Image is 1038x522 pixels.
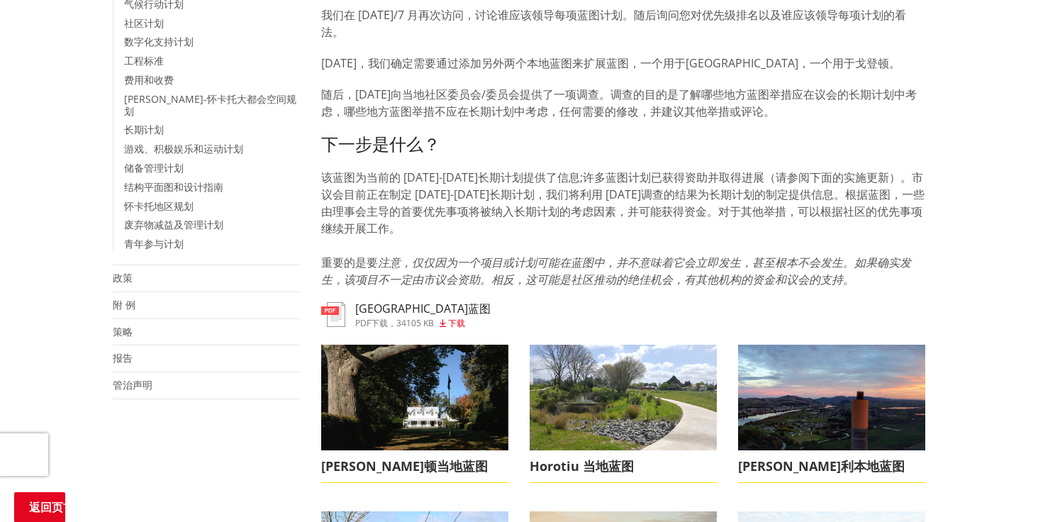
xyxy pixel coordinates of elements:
p: [DATE]，我们确定需要通过添加另外两个本地蓝图来扩展蓝图，一个用于[GEOGRAPHIC_DATA]，一个用于戈登顿。 [321,55,925,72]
a: 管治声明 [113,378,152,391]
a: 结构平面图和设计指南 [124,180,223,194]
p: 该蓝图为当前的 [DATE]-[DATE]长期计划提供了信息;许多蓝图计划已获得资助并取得进展（请参阅下面的实施更新）。市议会目前正在制定 [DATE]-[DATE]长期计划，我们将利用 [DA... [321,169,925,288]
a: 游戏、积极娱乐和运动计划 [124,142,243,155]
img: photo-horotiu [530,345,717,450]
a: 数字化支持计划 [124,35,194,48]
p: 我们在 [DATE]/7 月再次访问，讨论谁应该领导每项蓝图计划。随后询问您对优先级排名以及谁应该领导每项计划的看法。 [321,6,925,40]
img: photo-huntly [738,345,925,450]
a: 费用和收费 [124,73,174,87]
a: 附 例 [113,298,135,311]
em: 注意，仅仅因为一个项目或计划可能在蓝图中，并不意味着它会立即发生，甚至根本不会发生。如果确实发生，该项目不一定由市议会资助。相反，这可能是社区推动的绝佳机会，有其他机构的资金和议会的支持。 [321,255,911,287]
a: 怀卡托地区规划 [124,199,194,213]
a: [PERSON_NAME]-怀卡托大都会空间规划 [124,92,296,118]
span: [PERSON_NAME]利本地蓝图 [738,450,925,483]
a: 长期计划 [124,123,164,136]
span: 34105 KB [396,317,434,329]
a: [GEOGRAPHIC_DATA]蓝图 PDF下载，34105 KB 下载 [321,302,491,328]
a: 返回页首 [14,492,65,522]
a: 工程标准 [124,54,164,67]
h3: [GEOGRAPHIC_DATA]蓝图 [355,302,491,316]
p: 随后，[DATE]向当地社区委员会/委员会提供了一项调查。调查的目的是了解哪些地方蓝图举措应在议会的长期计划中考虑，哪些地方蓝图举措不应在长期计划中考虑，任何需要的修改，并建议其他举措或评论。 [321,86,925,120]
img: document-pdf.svg [321,302,345,327]
iframe: Messenger Launcher [973,462,1024,513]
a: 社区计划 [124,16,164,30]
a: 照片狩猎 [PERSON_NAME]利本地蓝图 [738,345,925,483]
span: PDF下载 [355,317,388,329]
a: 青年参与计划 [124,237,184,250]
a: 照片-horotiu Horotiu 当地蓝图 [530,345,717,483]
a: 废弃物减益及管理计划 [124,218,223,231]
span: Horotiu 当地蓝图 [530,450,717,483]
a: 报告 [113,351,133,365]
a: 政策 [113,271,133,284]
span: 下载 [448,317,465,329]
h3: 下一步是什么？ [321,134,925,155]
img: Woodlands [321,345,508,450]
font: ， [355,317,437,329]
a: 位于戈登顿的林地 [PERSON_NAME]顿当地蓝图 [321,345,508,483]
span: [PERSON_NAME]顿当地蓝图 [321,450,508,483]
a: 储备管理计划 [124,161,184,174]
a: 策略 [113,325,133,338]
